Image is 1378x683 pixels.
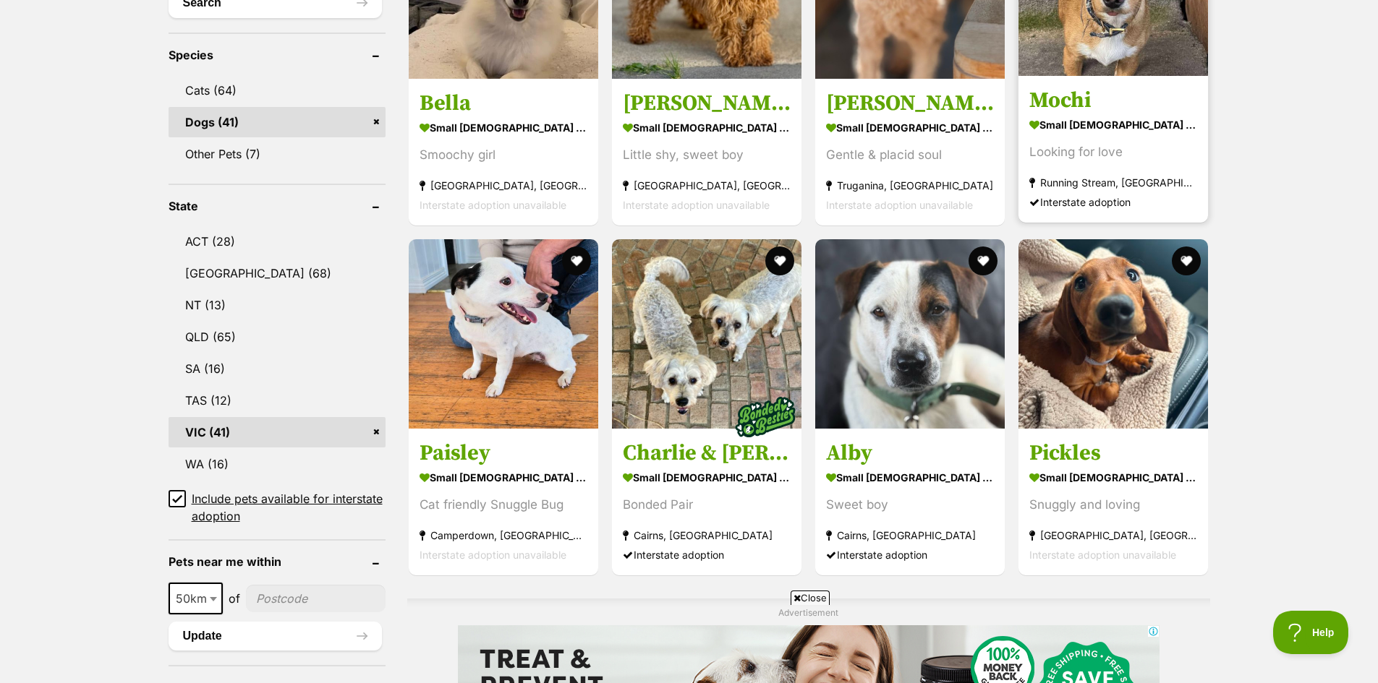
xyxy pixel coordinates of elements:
[169,385,386,416] a: TAS (12)
[1029,467,1197,488] strong: small [DEMOGRAPHIC_DATA] Dog
[623,439,791,467] h3: Charlie & [PERSON_NAME]
[1018,429,1208,575] a: Pickles small [DEMOGRAPHIC_DATA] Dog Snuggly and loving [GEOGRAPHIC_DATA], [GEOGRAPHIC_DATA] Inte...
[623,525,791,545] strong: Cairns, [GEOGRAPHIC_DATA]
[420,525,587,545] strong: Camperdown, [GEOGRAPHIC_DATA]
[169,258,386,288] a: [GEOGRAPHIC_DATA] (68)
[170,588,221,609] span: 50km
[339,611,1040,676] iframe: Advertisement
[1018,76,1208,223] a: Mochi small [DEMOGRAPHIC_DATA] Dog Looking for love Running Stream, [GEOGRAPHIC_DATA] Interstate ...
[826,545,994,564] div: Interstate adoption
[169,622,382,650] button: Update
[815,79,1005,225] a: [PERSON_NAME] small [DEMOGRAPHIC_DATA] Dog Gentle & placid soul Truganina, [GEOGRAPHIC_DATA] Inte...
[826,90,994,117] h3: [PERSON_NAME]
[623,495,791,515] div: Bonded Pair
[1029,192,1197,212] div: Interstate adoption
[623,145,791,165] div: Little shy, sweet boy
[826,495,994,515] div: Sweet boy
[1029,549,1176,561] span: Interstate adoption unavailable
[623,467,791,488] strong: small [DEMOGRAPHIC_DATA] Dog
[826,199,973,211] span: Interstate adoption unavailable
[1029,495,1197,515] div: Snuggly and loving
[623,117,791,138] strong: small [DEMOGRAPHIC_DATA] Dog
[169,48,386,61] header: Species
[791,590,830,605] span: Close
[969,246,998,275] button: favourite
[169,555,386,568] header: Pets near me within
[169,139,386,169] a: Other Pets (7)
[623,199,770,211] span: Interstate adoption unavailable
[169,322,386,352] a: QLD (65)
[409,79,598,225] a: Bella small [DEMOGRAPHIC_DATA] Dog Smoochy girl [GEOGRAPHIC_DATA], [GEOGRAPHIC_DATA] Interstate a...
[729,381,801,453] img: bonded besties
[1029,114,1197,135] strong: small [DEMOGRAPHIC_DATA] Dog
[169,449,386,479] a: WA (16)
[1273,611,1349,654] iframe: Help Scout Beacon - Open
[246,585,386,612] input: postcode
[420,176,587,195] strong: [GEOGRAPHIC_DATA], [GEOGRAPHIC_DATA]
[623,90,791,117] h3: [PERSON_NAME]
[420,495,587,515] div: Cat friendly Snuggle Bug
[815,429,1005,575] a: Alby small [DEMOGRAPHIC_DATA] Dog Sweet boy Cairns, [GEOGRAPHIC_DATA] Interstate adoption
[169,199,386,212] header: State
[420,467,587,488] strong: small [DEMOGRAPHIC_DATA] Dog
[815,239,1005,429] img: Alby - Jack Russell Terrier Dog
[169,417,386,447] a: VIC (41)
[1029,87,1197,114] h3: Mochi
[192,490,386,525] span: Include pets available for interstate adoption
[169,290,386,320] a: NT (13)
[169,583,223,614] span: 50km
[612,79,801,225] a: [PERSON_NAME] small [DEMOGRAPHIC_DATA] Dog Little shy, sweet boy [GEOGRAPHIC_DATA], [GEOGRAPHIC_D...
[169,75,386,106] a: Cats (64)
[229,590,240,607] span: of
[169,107,386,137] a: Dogs (41)
[169,226,386,257] a: ACT (28)
[826,117,994,138] strong: small [DEMOGRAPHIC_DATA] Dog
[1029,525,1197,545] strong: [GEOGRAPHIC_DATA], [GEOGRAPHIC_DATA]
[409,239,598,429] img: Paisley - Jack Russell Terrier Dog
[826,439,994,467] h3: Alby
[420,439,587,467] h3: Paisley
[562,246,591,275] button: favourite
[826,525,994,545] strong: Cairns, [GEOGRAPHIC_DATA]
[1029,439,1197,467] h3: Pickles
[765,246,794,275] button: favourite
[1029,173,1197,192] strong: Running Stream, [GEOGRAPHIC_DATA]
[169,353,386,384] a: SA (16)
[1173,246,1202,275] button: favourite
[420,145,587,165] div: Smoochy girl
[826,145,994,165] div: Gentle & placid soul
[409,429,598,575] a: Paisley small [DEMOGRAPHIC_DATA] Dog Cat friendly Snuggle Bug Camperdown, [GEOGRAPHIC_DATA] Inter...
[169,490,386,525] a: Include pets available for interstate adoption
[1029,142,1197,162] div: Looking for love
[420,90,587,117] h3: Bella
[612,239,801,429] img: Charlie & Isa - Maltese Dog
[826,467,994,488] strong: small [DEMOGRAPHIC_DATA] Dog
[623,176,791,195] strong: [GEOGRAPHIC_DATA], [GEOGRAPHIC_DATA]
[623,545,791,564] div: Interstate adoption
[420,549,566,561] span: Interstate adoption unavailable
[420,117,587,138] strong: small [DEMOGRAPHIC_DATA] Dog
[826,176,994,195] strong: Truganina, [GEOGRAPHIC_DATA]
[1018,239,1208,429] img: Pickles - Dachshund Dog
[612,429,801,575] a: Charlie & [PERSON_NAME] small [DEMOGRAPHIC_DATA] Dog Bonded Pair Cairns, [GEOGRAPHIC_DATA] Inters...
[420,199,566,211] span: Interstate adoption unavailable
